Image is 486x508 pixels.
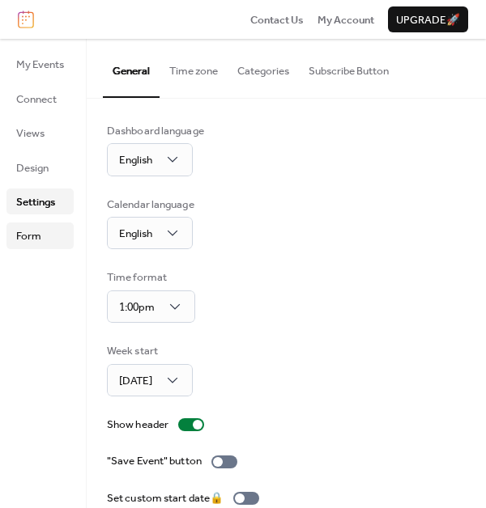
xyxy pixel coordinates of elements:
div: Dashboard language [107,123,204,139]
div: "Save Event" button [107,453,202,469]
button: Upgrade🚀 [388,6,468,32]
a: Contact Us [250,11,304,28]
a: Settings [6,188,74,214]
div: Calendar language [107,197,194,213]
span: English [119,150,152,171]
a: Form [6,222,74,248]
span: Contact Us [250,12,304,28]
button: Time zone [160,39,228,95]
div: Show header [107,417,168,433]
span: Design [16,160,49,176]
div: Week start [107,343,190,359]
a: Design [6,155,74,180]
button: General [103,39,160,97]
span: Views [16,125,45,142]
a: My Account [318,11,374,28]
a: Views [6,120,74,146]
a: My Events [6,51,74,77]
span: [DATE] [119,370,152,392]
span: English [119,223,152,244]
span: My Account [318,12,374,28]
span: My Events [16,57,64,73]
img: logo [18,11,34,28]
div: Time format [107,269,192,286]
span: Upgrade 🚀 [396,12,460,28]
span: Settings [16,194,55,210]
span: Connect [16,91,57,108]
span: Form [16,228,41,244]
button: Categories [228,39,299,95]
a: Connect [6,86,74,112]
span: 1:00pm [119,297,155,318]
button: Subscribe Button [299,39,399,95]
